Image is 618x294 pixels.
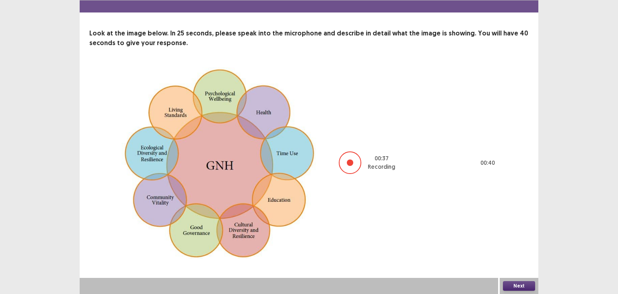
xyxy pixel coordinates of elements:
p: Recording [368,163,395,171]
img: image-description [122,67,323,259]
p: Look at the image below. In 25 seconds, please speak into the microphone and describe in detail w... [89,29,529,48]
button: Next [503,281,535,291]
p: 00 : 37 [375,154,389,163]
p: 00 : 40 [480,159,495,167]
